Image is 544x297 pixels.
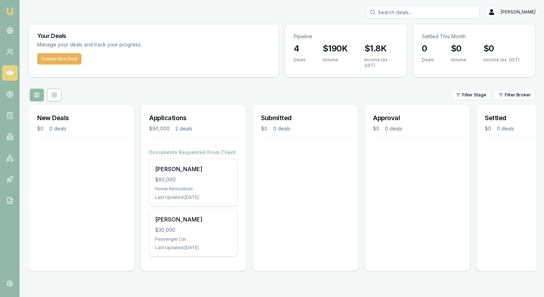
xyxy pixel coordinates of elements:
img: emu-icon-u.png [6,7,14,16]
div: Income (ex. GST) [483,57,520,63]
h3: $0 [451,43,466,54]
div: Deals [294,57,306,63]
div: Volume [451,57,466,63]
div: [PERSON_NAME] [155,215,232,224]
div: [PERSON_NAME] [155,165,232,173]
div: 0 deals [49,125,67,132]
div: Home Renovation [155,186,232,192]
div: 2 deals [175,125,192,132]
h3: 0 [422,43,434,54]
p: Manage your deals and track your progress. [37,41,219,49]
button: Filter Stage [451,90,491,100]
h3: New Deals [37,113,126,123]
span: Filter Stage [462,92,486,98]
div: $0 [37,125,44,132]
div: $0 [373,125,379,132]
div: $0 [261,125,267,132]
p: Settled This Month [422,33,527,40]
button: Filter Broker [494,90,535,100]
div: Income (ex. GST) [364,57,398,68]
div: 0 deals [273,125,290,132]
p: Pipeline [294,33,398,40]
h3: Applications [149,113,238,123]
div: $30,000 [155,226,232,234]
div: $60,000 [155,176,232,183]
div: $90,000 [149,125,170,132]
h3: Submitted [261,113,350,123]
h3: 4 [294,43,306,54]
h3: Approval [373,113,461,123]
h3: $1.8K [364,43,398,54]
div: Last Updated: [DATE] [155,195,232,200]
h3: $0 [483,43,520,54]
div: Deals [422,57,434,63]
div: Volume [323,57,347,63]
div: $0 [485,125,491,132]
span: [PERSON_NAME] [501,9,535,15]
input: Search deals [366,6,480,18]
h3: Your Deals [37,33,270,39]
span: Filter Broker [505,92,531,98]
h4: Documents Requested From Client [149,149,238,156]
div: Last Updated: [DATE] [155,245,232,251]
div: 0 deals [497,125,514,132]
div: Passenger Car [155,236,232,242]
button: Create New Deal [37,53,81,65]
div: 0 deals [385,125,402,132]
h3: $190K [323,43,347,54]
